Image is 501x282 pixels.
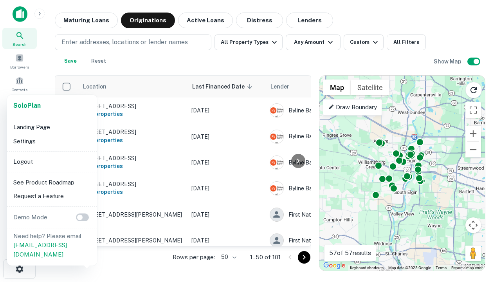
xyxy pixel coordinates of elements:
a: [EMAIL_ADDRESS][DOMAIN_NAME] [13,242,67,258]
p: Demo Mode [10,213,50,222]
li: Landing Page [10,120,94,134]
strong: Solo Plan [13,102,41,109]
p: Need help? Please email [13,231,91,259]
li: Settings [10,134,94,148]
li: Logout [10,155,94,169]
li: See Product Roadmap [10,175,94,190]
a: SoloPlan [13,101,41,110]
iframe: Chat Widget [462,194,501,232]
li: Request a Feature [10,189,94,203]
